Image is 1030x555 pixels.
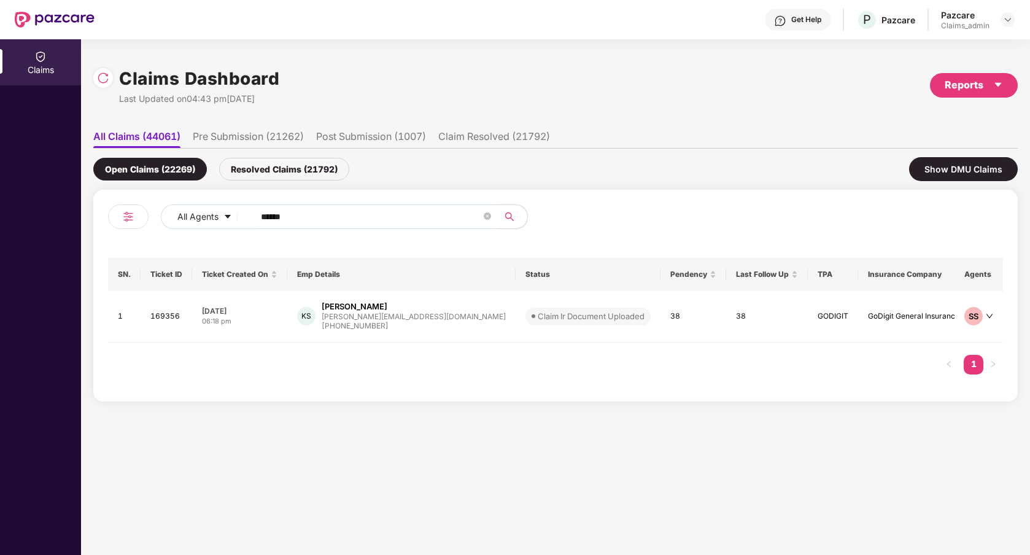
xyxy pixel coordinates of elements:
[941,9,989,21] div: Pazcare
[858,291,969,343] td: GoDigit General Insurance
[945,360,953,368] span: left
[964,355,983,375] li: 1
[939,355,959,375] li: Previous Page
[808,291,858,343] td: GODIGIT
[983,355,1003,375] button: right
[316,130,426,148] li: Post Submission (1007)
[141,258,192,291] th: Ticket ID
[287,258,516,291] th: Emp Details
[660,258,726,291] th: Pendency
[202,316,277,327] div: 06:18 pm
[97,72,109,84] img: svg+xml;base64,PHN2ZyBpZD0iUmVsb2FkLTMyeDMyIiB4bWxucz0iaHR0cDovL3d3dy53My5vcmcvMjAwMC9zdmciIHdpZH...
[791,15,821,25] div: Get Help
[1003,15,1013,25] img: svg+xml;base64,PHN2ZyBpZD0iRHJvcGRvd24tMzJ4MzIiIHhtbG5zPSJodHRwOi8vd3d3LnczLm9yZy8yMDAwL3N2ZyIgd2...
[964,307,983,325] div: SS
[108,258,141,291] th: SN.
[808,258,858,291] th: TPA
[322,312,506,320] div: [PERSON_NAME][EMAIL_ADDRESS][DOMAIN_NAME]
[438,130,550,148] li: Claim Resolved (21792)
[497,204,528,229] button: search
[497,212,521,222] span: search
[726,291,808,343] td: 38
[726,258,808,291] th: Last Follow Up
[516,258,660,291] th: Status
[219,158,349,180] div: Resolved Claims (21792)
[34,50,47,63] img: svg+xml;base64,PHN2ZyBpZD0iQ2xhaW0iIHhtbG5zPSJodHRwOi8vd3d3LnczLm9yZy8yMDAwL3N2ZyIgd2lkdGg9IjIwIi...
[954,258,1003,291] th: Agents
[484,212,491,220] span: close-circle
[108,291,141,343] td: 1
[93,158,207,180] div: Open Claims (22269)
[223,212,232,222] span: caret-down
[881,14,915,26] div: Pazcare
[858,258,969,291] th: Insurance Company
[670,270,707,279] span: Pendency
[964,355,983,373] a: 1
[322,301,387,312] div: [PERSON_NAME]
[945,77,1003,93] div: Reports
[863,12,871,27] span: P
[484,211,491,223] span: close-circle
[941,21,989,31] div: Claims_admin
[177,210,219,223] span: All Agents
[774,15,786,27] img: svg+xml;base64,PHN2ZyBpZD0iSGVscC0zMngzMiIgeG1sbnM9Imh0dHA6Ly93d3cudzMub3JnLzIwMDAvc3ZnIiB3aWR0aD...
[983,355,1003,375] li: Next Page
[119,65,279,92] h1: Claims Dashboard
[989,360,997,368] span: right
[141,291,192,343] td: 169356
[993,80,1003,90] span: caret-down
[15,12,95,28] img: New Pazcare Logo
[93,130,180,148] li: All Claims (44061)
[121,209,136,224] img: svg+xml;base64,PHN2ZyB4bWxucz0iaHR0cDovL3d3dy53My5vcmcvMjAwMC9zdmciIHdpZHRoPSIyNCIgaGVpZ2h0PSIyNC...
[986,312,993,320] span: down
[736,270,789,279] span: Last Follow Up
[161,204,258,229] button: All Agentscaret-down
[193,130,304,148] li: Pre Submission (21262)
[202,306,277,316] div: [DATE]
[909,157,1018,181] div: Show DMU Claims
[192,258,287,291] th: Ticket Created On
[939,355,959,375] button: left
[297,307,316,325] div: KS
[322,320,506,332] div: [PHONE_NUMBER]
[538,310,645,322] div: Claim Ir Document Uploaded
[202,270,268,279] span: Ticket Created On
[119,92,279,106] div: Last Updated on 04:43 pm[DATE]
[660,291,726,343] td: 38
